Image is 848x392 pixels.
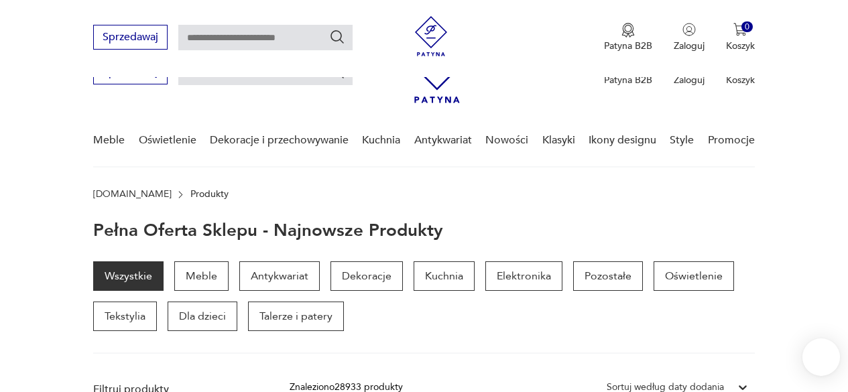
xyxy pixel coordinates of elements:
[604,23,652,52] button: Patyna B2B
[726,40,755,52] p: Koszyk
[93,68,168,78] a: Sprzedawaj
[330,261,403,291] a: Dekoracje
[726,23,755,52] button: 0Koszyk
[411,16,451,56] img: Patyna - sklep z meblami i dekoracjami vintage
[726,74,755,86] p: Koszyk
[190,189,229,200] p: Produkty
[674,23,705,52] button: Zaloguj
[604,74,652,86] p: Patyna B2B
[168,302,237,331] a: Dla dzieci
[93,221,443,240] h1: Pełna oferta sklepu - najnowsze produkty
[93,189,172,200] a: [DOMAIN_NAME]
[682,23,696,36] img: Ikonka użytkownika
[670,115,694,166] a: Style
[414,261,475,291] a: Kuchnia
[210,115,349,166] a: Dekoracje i przechowywanie
[741,21,753,33] div: 0
[93,302,157,331] a: Tekstylia
[93,34,168,43] a: Sprzedawaj
[93,261,164,291] a: Wszystkie
[329,29,345,45] button: Szukaj
[604,40,652,52] p: Patyna B2B
[542,115,575,166] a: Klasyki
[802,338,840,376] iframe: Smartsupp widget button
[674,40,705,52] p: Zaloguj
[239,261,320,291] a: Antykwariat
[485,115,528,166] a: Nowości
[708,115,755,166] a: Promocje
[654,261,734,291] a: Oświetlenie
[733,23,747,36] img: Ikona koszyka
[573,261,643,291] a: Pozostałe
[93,115,125,166] a: Meble
[621,23,635,38] img: Ikona medalu
[604,23,652,52] a: Ikona medaluPatyna B2B
[589,115,656,166] a: Ikony designu
[485,261,562,291] a: Elektronika
[139,115,196,166] a: Oświetlenie
[174,261,229,291] a: Meble
[414,115,472,166] a: Antykwariat
[362,115,400,166] a: Kuchnia
[674,74,705,86] p: Zaloguj
[93,25,168,50] button: Sprzedawaj
[248,302,344,331] a: Talerze i patery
